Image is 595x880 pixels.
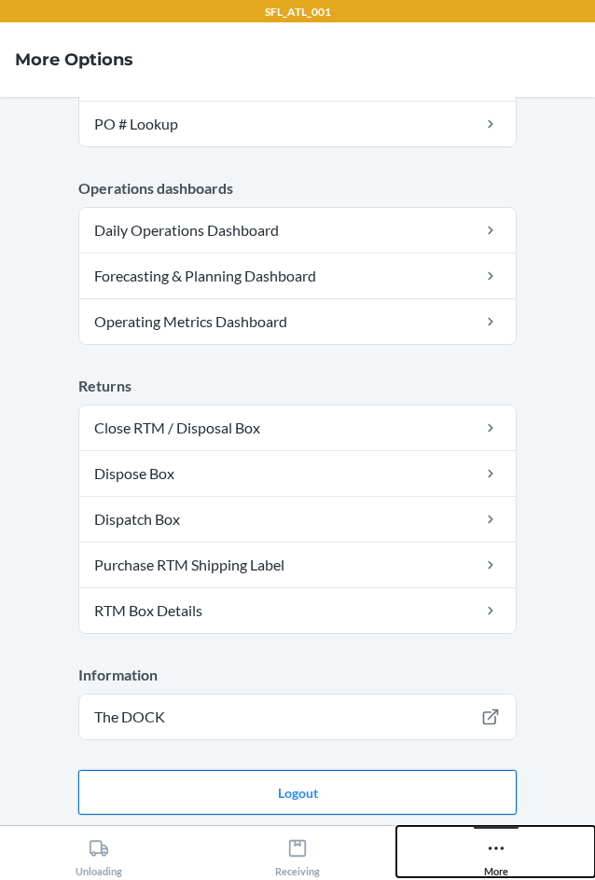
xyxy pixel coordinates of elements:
[78,664,517,686] p: Information
[79,497,516,542] a: Dispatch Box
[396,826,595,877] button: More
[78,375,517,397] p: Returns
[79,543,516,587] a: Purchase RTM Shipping Label
[76,831,122,877] div: Unloading
[78,770,517,815] button: Logout
[199,826,397,877] button: Receiving
[79,588,516,633] a: RTM Box Details
[79,451,516,496] a: Dispose Box
[265,4,331,21] p: SFL_ATL_001
[78,177,517,199] p: Operations dashboards
[275,831,320,877] div: Receiving
[79,299,516,344] a: Operating Metrics Dashboard
[484,831,508,877] div: More
[79,254,516,298] a: Forecasting & Planning Dashboard
[79,694,516,739] a: The DOCK
[79,102,516,146] a: PO # Lookup
[15,48,133,72] h4: More Options
[79,208,516,253] a: Daily Operations Dashboard
[79,406,516,450] a: Close RTM / Disposal Box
